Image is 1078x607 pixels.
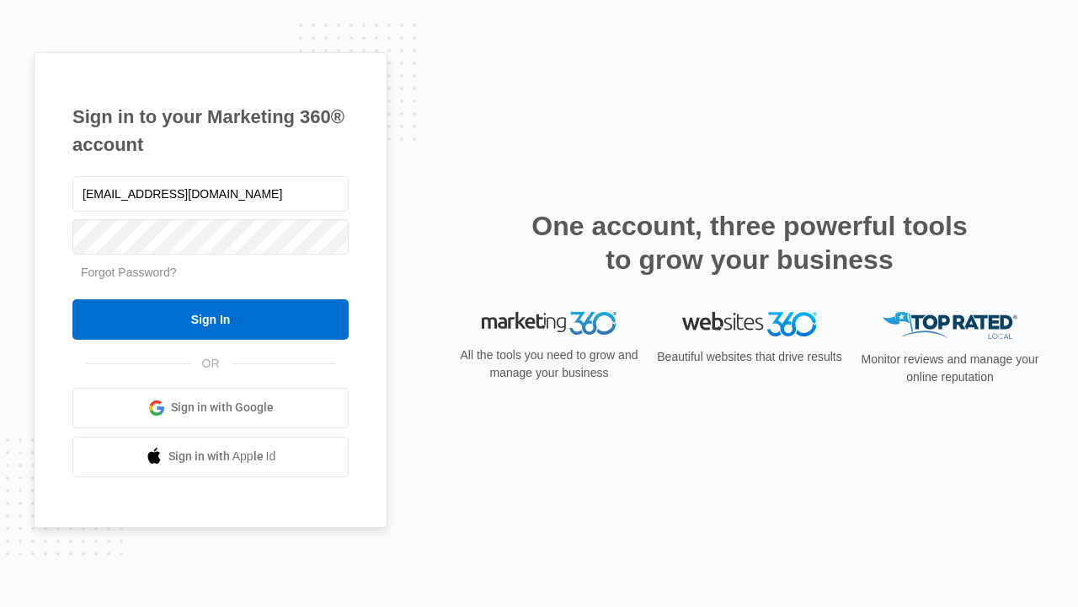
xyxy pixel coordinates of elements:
[171,399,274,416] span: Sign in with Google
[482,312,616,336] img: Marketing 360
[883,312,1017,340] img: Top Rated Local
[655,348,844,366] p: Beautiful websites that drive results
[526,209,973,277] h2: One account, three powerful tools to grow your business
[72,299,349,340] input: Sign In
[190,355,232,373] span: OR
[168,448,276,465] span: Sign in with Apple Id
[81,266,177,279] a: Forgot Password?
[682,312,817,336] img: Websites 360
[856,351,1044,386] p: Monitor reviews and manage your online reputation
[72,176,349,212] input: Email
[455,346,643,382] p: All the tools you need to grow and manage your business
[72,103,349,158] h1: Sign in to your Marketing 360® account
[72,388,349,428] a: Sign in with Google
[72,437,349,477] a: Sign in with Apple Id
